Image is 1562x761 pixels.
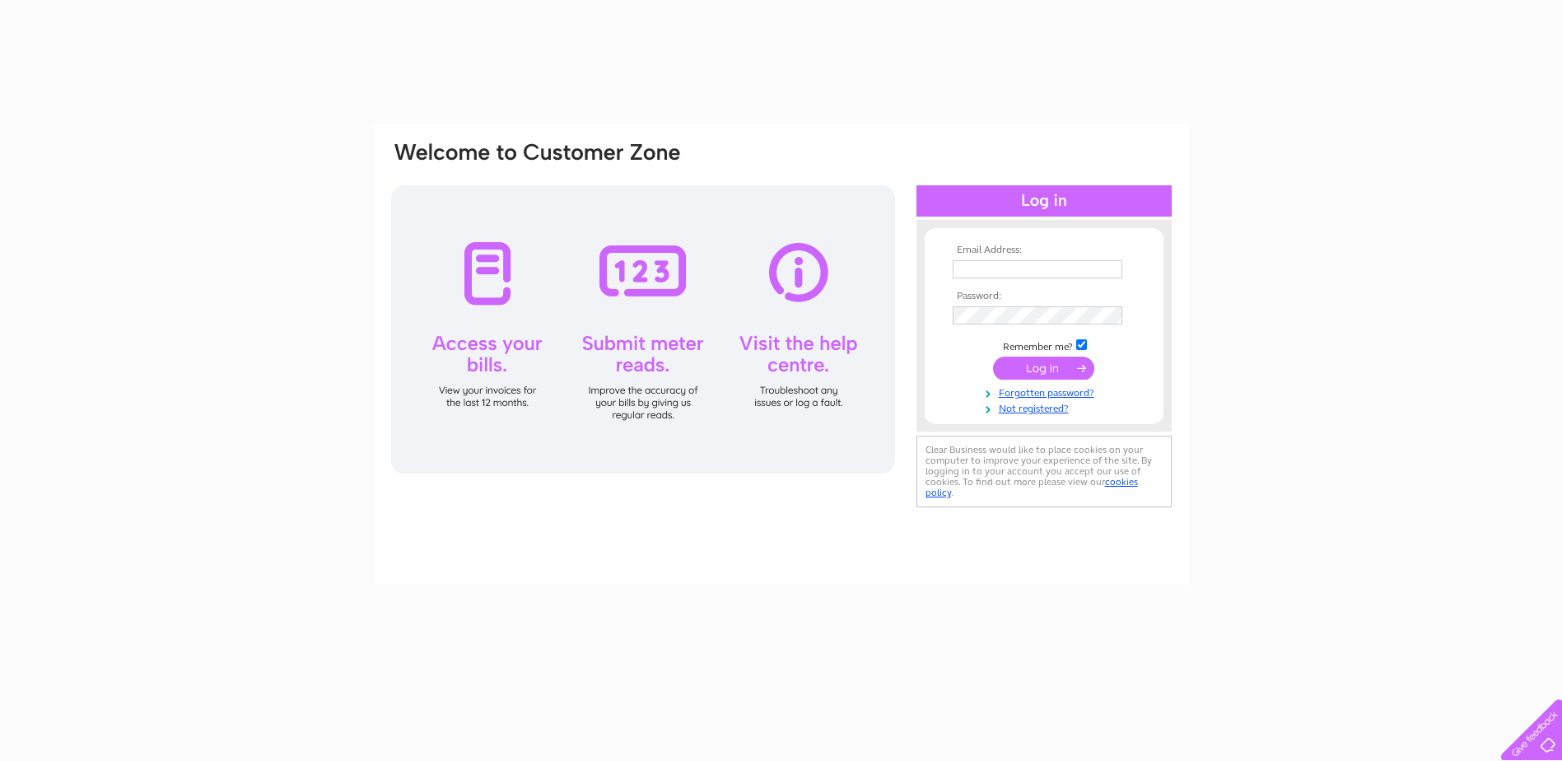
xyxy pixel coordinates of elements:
[993,357,1094,380] input: Submit
[949,245,1140,256] th: Email Address:
[916,436,1172,507] div: Clear Business would like to place cookies on your computer to improve your experience of the sit...
[953,384,1140,399] a: Forgotten password?
[926,476,1138,498] a: cookies policy
[949,291,1140,302] th: Password:
[949,337,1140,353] td: Remember me?
[953,399,1140,415] a: Not registered?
